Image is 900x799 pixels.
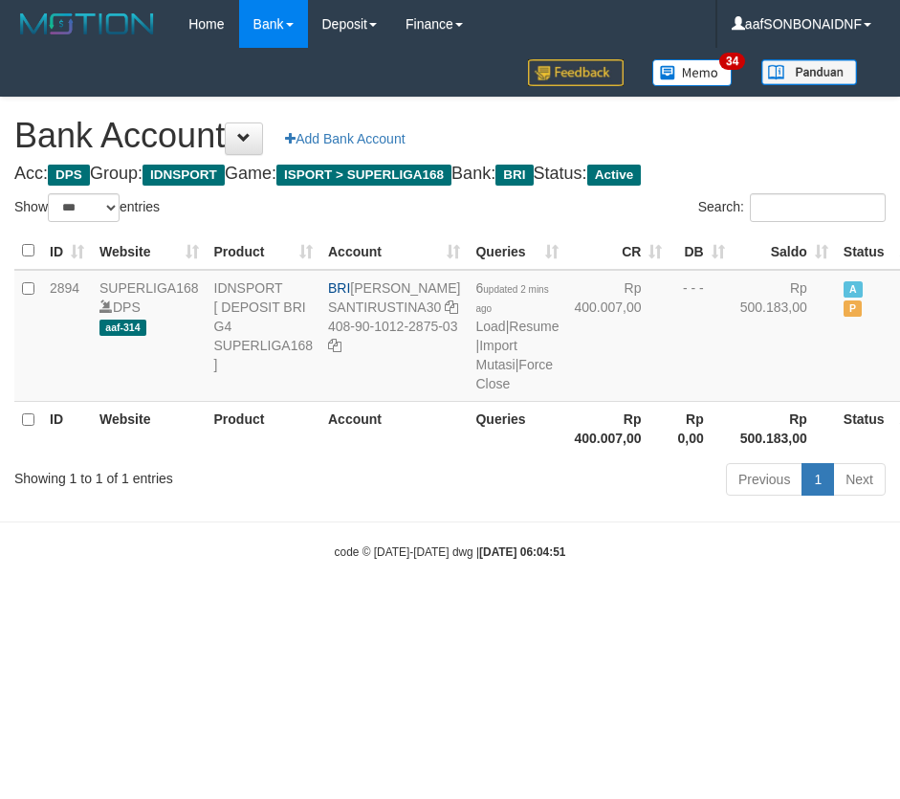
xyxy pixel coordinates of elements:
a: 1 [801,463,834,496]
th: ID [42,401,92,455]
th: ID: activate to sort column ascending [42,233,92,270]
td: 2894 [42,270,92,402]
h1: Bank Account [14,117,886,155]
th: DB: activate to sort column ascending [670,233,732,270]
td: Rp 400.007,00 [566,270,670,402]
th: Rp 0,00 [670,401,732,455]
a: SUPERLIGA168 [99,280,199,296]
a: Force Close [475,357,553,391]
td: IDNSPORT [ DEPOSIT BRI G4 SUPERLIGA168 ] [207,270,321,402]
th: Product: activate to sort column ascending [207,233,321,270]
label: Search: [698,193,886,222]
th: Website: activate to sort column ascending [92,233,207,270]
a: SANTIRUSTINA30 [328,300,441,315]
th: Saldo: activate to sort column ascending [733,233,836,270]
span: aaf-314 [99,320,146,336]
label: Show entries [14,193,160,222]
td: - - - [670,270,732,402]
th: Product [207,401,321,455]
a: Resume [509,319,559,334]
a: Next [833,463,886,496]
strong: [DATE] 06:04:51 [479,545,565,559]
h4: Acc: Group: Game: Bank: Status: [14,165,886,184]
span: updated 2 mins ago [475,284,548,314]
span: ISPORT > SUPERLIGA168 [276,165,451,186]
th: CR: activate to sort column ascending [566,233,670,270]
th: Account [320,401,468,455]
a: Copy 408901012287503 to clipboard [328,338,341,353]
td: Rp 500.183,00 [733,270,836,402]
span: Active [844,281,863,298]
span: IDNSPORT [143,165,225,186]
th: Queries: activate to sort column ascending [468,233,566,270]
img: Button%20Memo.svg [652,59,733,86]
input: Search: [750,193,886,222]
span: Active [587,165,642,186]
th: Account: activate to sort column ascending [320,233,468,270]
small: code © [DATE]-[DATE] dwg | [335,545,566,559]
span: | | | [475,280,559,391]
th: Website [92,401,207,455]
span: DPS [48,165,90,186]
span: 6 [475,280,548,315]
a: Import Mutasi [475,338,516,372]
a: Copy SANTIRUSTINA30 to clipboard [445,300,458,315]
td: [PERSON_NAME] 408-90-1012-2875-03 [320,270,468,402]
div: Showing 1 to 1 of 1 entries [14,461,361,488]
img: MOTION_logo.png [14,10,160,38]
th: Status [836,401,892,455]
th: Rp 500.183,00 [733,401,836,455]
span: BRI [328,280,350,296]
span: Paused [844,300,863,317]
a: Previous [726,463,802,496]
a: Add Bank Account [273,122,417,155]
th: Queries [468,401,566,455]
img: panduan.png [761,59,857,85]
td: DPS [92,270,207,402]
a: 34 [638,48,747,97]
span: BRI [495,165,533,186]
span: 34 [719,53,745,70]
th: Status [836,233,892,270]
select: Showentries [48,193,120,222]
a: Load [475,319,505,334]
img: Feedback.jpg [528,59,624,86]
th: Rp 400.007,00 [566,401,670,455]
